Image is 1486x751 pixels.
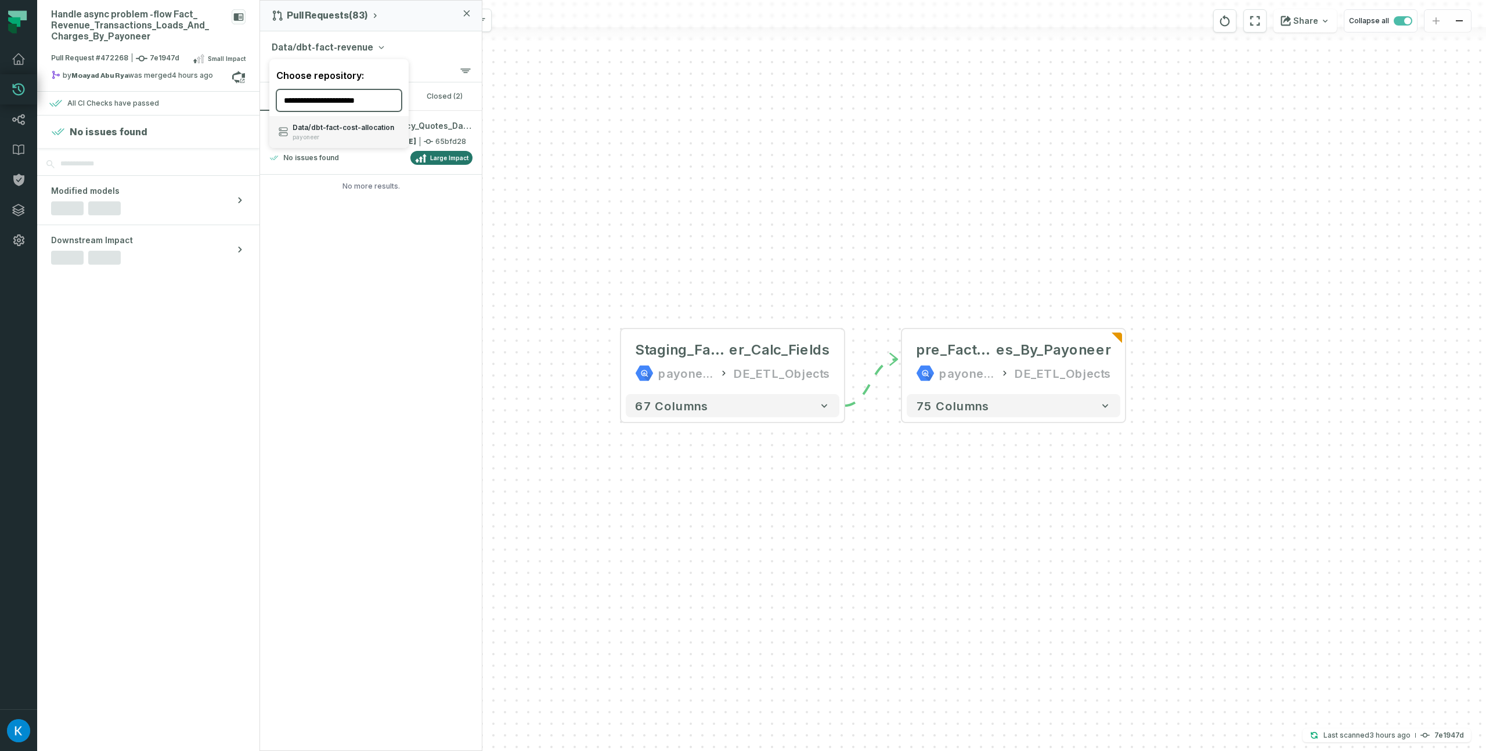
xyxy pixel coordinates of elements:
button: Data/dbt-fact-revenue [272,41,385,55]
span: Data/dbt-fact-cost-allocation [293,123,394,132]
div: Data/dbt-fact-revenue [269,59,409,148]
img: avatar of Kosta Shougaev [7,719,30,742]
div: Choose repository: [269,62,409,89]
span: payoneer [293,133,394,141]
